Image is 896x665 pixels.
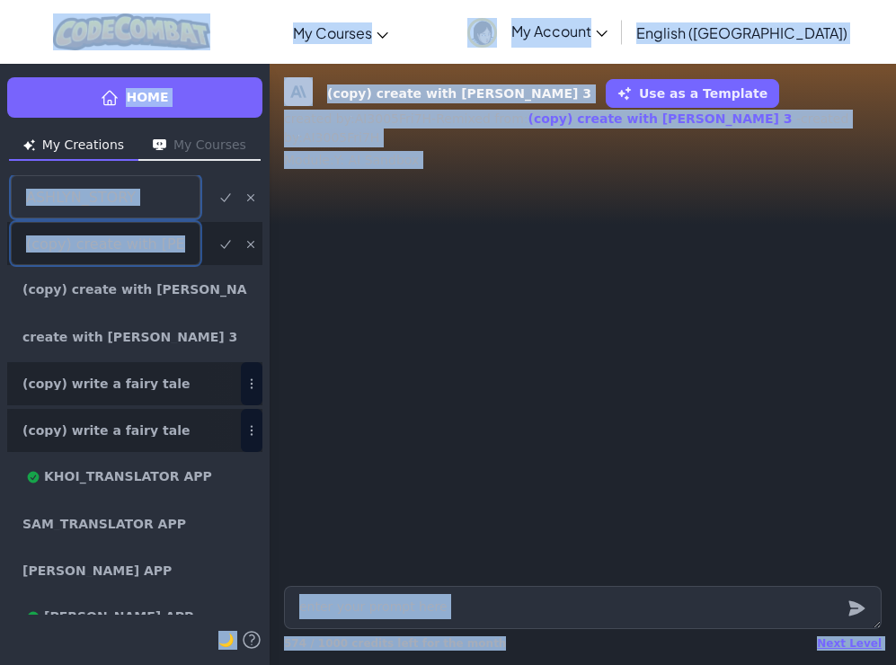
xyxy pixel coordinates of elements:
[22,470,212,484] span: KHOI_TRANSLATOR APP
[636,23,847,42] span: English ([GEOGRAPHIC_DATA])
[218,633,234,647] span: 🌙
[7,269,262,312] a: (copy) create with [PERSON_NAME] 3
[138,132,261,161] button: My Courses
[7,315,262,359] a: create with [PERSON_NAME] 3
[7,409,262,452] a: (copy) write a fairy tale
[284,8,397,57] a: My Courses
[153,139,166,151] img: Icon
[528,111,793,126] a: (copy) create with [PERSON_NAME] 3
[817,636,882,651] div: Next Level
[284,637,506,650] span: 574 / 1000 credits left for the month
[511,22,608,40] span: My Account
[284,77,313,106] img: Claude
[7,502,262,545] a: SAM_TRANSLATOR APP
[9,132,138,161] button: My Creations
[293,23,372,42] span: My Courses
[22,331,237,343] span: create with [PERSON_NAME] 3
[22,610,193,625] span: [PERSON_NAME] APP
[284,151,882,169] div: Module : Y: AI Sandbox
[458,4,617,60] a: My Account
[22,424,190,437] span: (copy) write a fairy tale
[327,84,591,103] strong: (copy) create with [PERSON_NAME] 3
[23,139,35,151] img: Icon
[467,18,497,48] img: avatar
[7,456,262,499] a: KHOI_TRANSLATOR APP
[284,111,431,126] span: created by : AI3005Fri7H
[22,283,247,297] span: (copy) create with [PERSON_NAME] 3
[7,77,262,118] a: Home
[7,596,262,639] a: [PERSON_NAME] APP
[22,377,190,390] span: (copy) write a fairy tale
[627,8,856,57] a: English ([GEOGRAPHIC_DATA])
[606,79,779,108] button: Use as a Template
[431,111,436,126] span: -
[218,629,234,651] button: 🌙
[7,362,262,405] a: (copy) write a fairy tale
[126,88,168,107] span: Home
[284,77,882,169] div: Remixed from : - created by : AI3005Fri7H
[53,13,210,50] img: CodeCombat logo
[22,518,186,530] span: SAM_TRANSLATOR APP
[7,549,262,592] a: [PERSON_NAME] APP
[22,564,172,577] span: [PERSON_NAME] APP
